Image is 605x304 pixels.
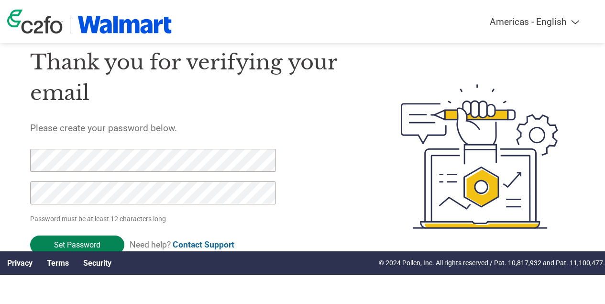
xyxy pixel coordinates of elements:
h1: Thank you for verifying your email [30,47,357,109]
span: Need help? [130,240,234,249]
a: Terms [47,259,69,268]
p: Password must be at least 12 characters long [30,214,278,224]
p: © 2024 Pollen, Inc. All rights reserved / Pat. 10,817,932 and Pat. 11,100,477. [379,258,605,268]
input: Set Password [30,236,124,254]
img: c2fo logo [7,10,63,34]
h5: Please create your password below. [30,123,357,134]
img: Walmart [77,16,172,34]
a: Security [83,259,111,268]
img: create-password [384,33,574,280]
a: Contact Support [173,240,234,249]
a: Privacy [7,259,33,268]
